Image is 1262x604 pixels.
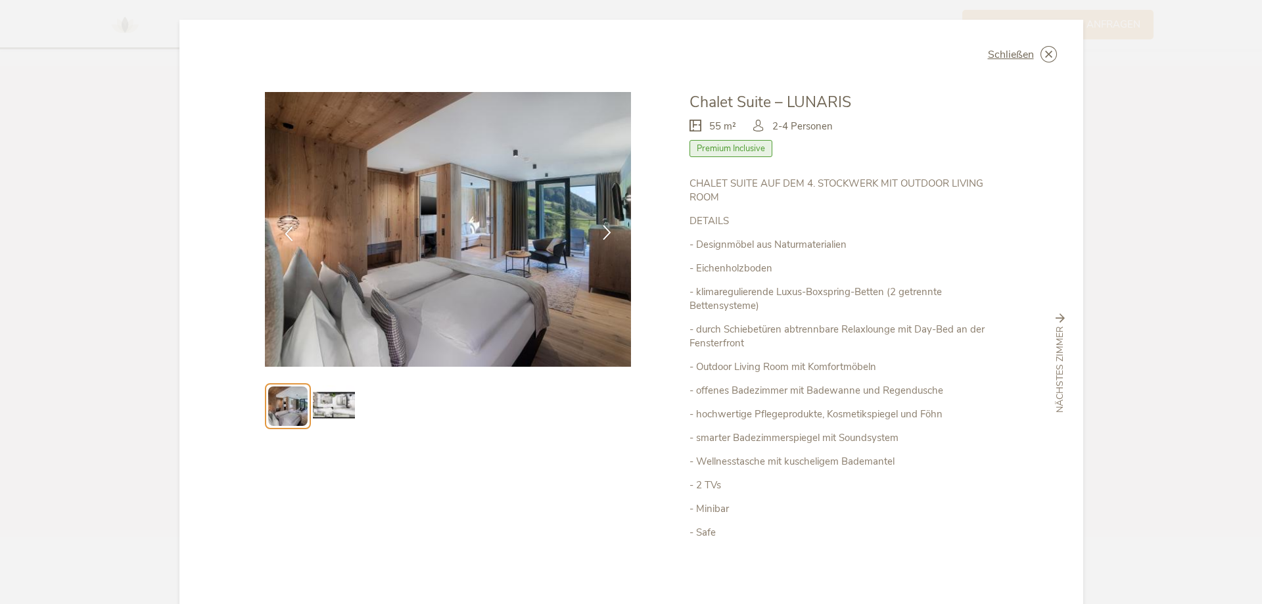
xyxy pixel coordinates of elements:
p: - Outdoor Living Room mit Komfortmöbeln [689,360,997,374]
p: - Designmöbel aus Naturmaterialien [689,238,997,252]
p: - Minibar [689,502,997,516]
p: - 2 TVs [689,478,997,492]
p: DETAILS [689,214,997,228]
p: - hochwertige Pflegeprodukte, Kosmetikspiegel und Föhn [689,407,997,421]
p: - smarter Badezimmerspiegel mit Soundsystem [689,431,997,445]
p: - durch Schiebetüren abtrennbare Relaxlounge mit Day-Bed an der Fensterfront [689,323,997,350]
span: 2-4 Personen [772,120,833,133]
img: Preview [313,385,355,427]
p: - Eichenholzboden [689,262,997,275]
span: Chalet Suite – LUNARIS [689,92,851,112]
p: - Wellnesstasche mit kuscheligem Bademantel [689,455,997,469]
p: - offenes Badezimmer mit Badewanne und Regendusche [689,384,997,398]
img: Chalet Suite – LUNARIS [265,92,632,367]
p: CHALET SUITE AUF DEM 4. STOCKWERK MIT OUTDOOR LIVING ROOM [689,177,997,204]
p: - klimaregulierende Luxus-Boxspring-Betten (2 getrennte Bettensysteme) [689,285,997,313]
p: - Safe [689,526,997,540]
img: Preview [268,386,308,426]
span: Premium Inclusive [689,140,772,157]
span: 55 m² [709,120,736,133]
span: nächstes Zimmer [1054,327,1067,413]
